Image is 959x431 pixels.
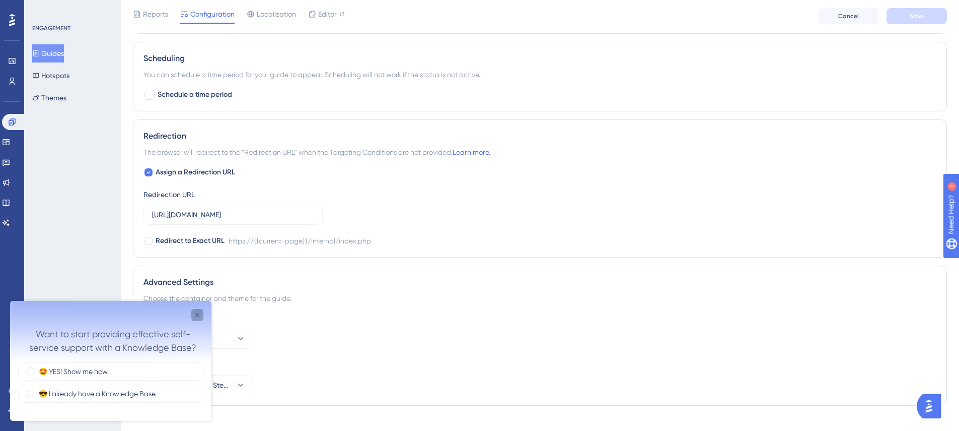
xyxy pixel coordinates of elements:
span: The browser will redirect to the “Redirection URL” when the Targeting Conditions are not provided. [143,146,490,158]
span: Localization [257,8,296,20]
button: Guides [32,44,64,63]
span: Configuration [190,8,235,20]
span: Save [910,12,924,20]
span: Editor [318,8,337,20]
span: Redirect to Exact URL [156,235,225,247]
div: Choose the container and theme for the guide. [143,292,936,304]
span: Cancel [838,12,859,20]
span: Assign a Redirection URL [156,166,235,178]
div: You can schedule a time period for your guide to appear. Scheduling will not work if the status i... [143,69,936,81]
button: Themes [32,89,66,107]
div: Redirection URL [143,189,195,201]
div: Advanced Settings [143,276,936,288]
span: Need Help? [24,3,63,15]
div: ENGAGEMENT [32,24,70,32]
span: Schedule a time period [158,89,232,101]
span: Reports [143,8,168,20]
div: Scheduling [143,52,936,65]
iframe: To enrich screen reader interactions, please activate Accessibility in Grammarly extension settings [10,301,211,421]
input: https://www.example.com/ [152,209,314,220]
a: Learn more. [453,148,490,156]
button: Cancel [818,8,878,24]
iframe: UserGuiding AI Assistant Launcher [917,391,947,421]
div: https://{{current-page}}/internal/index.php [229,235,371,247]
div: 3 [70,5,73,13]
div: Redirection [143,130,936,142]
div: Theme [143,359,936,371]
div: Container [143,313,936,325]
button: Hotspots [32,67,69,85]
button: Save [887,8,947,24]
